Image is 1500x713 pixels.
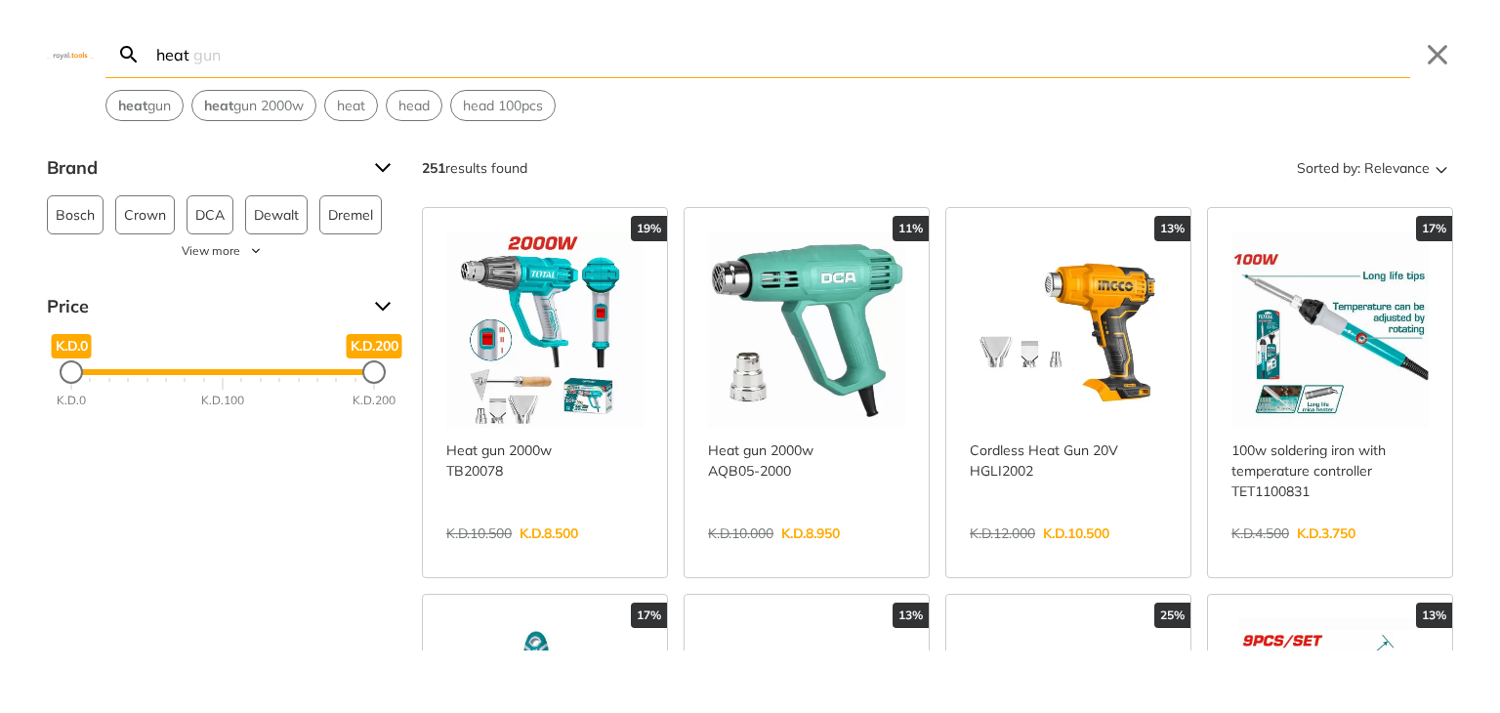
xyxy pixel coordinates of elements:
span: gun [118,96,171,116]
button: Select suggestion: head 100pcs [451,91,555,120]
button: Sorted by:Relevance Sort [1293,152,1453,184]
div: 13% [1154,216,1190,241]
div: 17% [1416,216,1452,241]
span: Crown [124,196,166,233]
strong: heat [118,97,147,114]
div: 17% [631,603,667,628]
button: Select suggestion: heat gun [106,91,183,120]
div: Maximum Price [362,360,386,384]
div: Suggestion: head 100pcs [450,90,556,121]
span: heat [337,96,365,116]
button: Dremel [319,195,382,234]
span: Bosch [56,196,95,233]
div: Suggestion: heat [324,90,378,121]
svg: Sort [1430,156,1453,180]
div: K.D.100 [201,392,244,409]
span: head 100pcs [463,96,543,116]
button: Bosch [47,195,104,234]
img: Close [47,50,94,59]
span: gun 2000w [204,96,304,116]
div: results found [422,152,527,184]
div: Minimum Price [60,360,83,384]
div: Suggestion: head [386,90,442,121]
div: K.D.0 [57,392,86,409]
svg: Search [117,43,141,66]
button: Select suggestion: heat gun 2000w [192,91,315,120]
div: Suggestion: heat gun 2000w [191,90,316,121]
div: K.D.200 [353,392,396,409]
input: Search… [152,31,1410,77]
button: Dewalt [245,195,308,234]
button: DCA [187,195,233,234]
div: 25% [1154,603,1190,628]
strong: 251 [422,159,445,177]
span: Relevance [1364,152,1430,184]
span: Brand [47,152,359,184]
span: Dewalt [254,196,299,233]
span: DCA [195,196,225,233]
span: Price [47,291,359,322]
button: Select suggestion: head [387,91,441,120]
button: View more [47,242,398,260]
div: 11% [893,216,929,241]
strong: heat [204,97,233,114]
span: head [398,96,430,116]
button: Crown [115,195,175,234]
span: View more [182,242,240,260]
button: Close [1422,39,1453,70]
button: Select suggestion: heat [325,91,377,120]
div: Suggestion: heat gun [105,90,184,121]
div: 19% [631,216,667,241]
div: 13% [1416,603,1452,628]
div: 13% [893,603,929,628]
span: Dremel [328,196,373,233]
